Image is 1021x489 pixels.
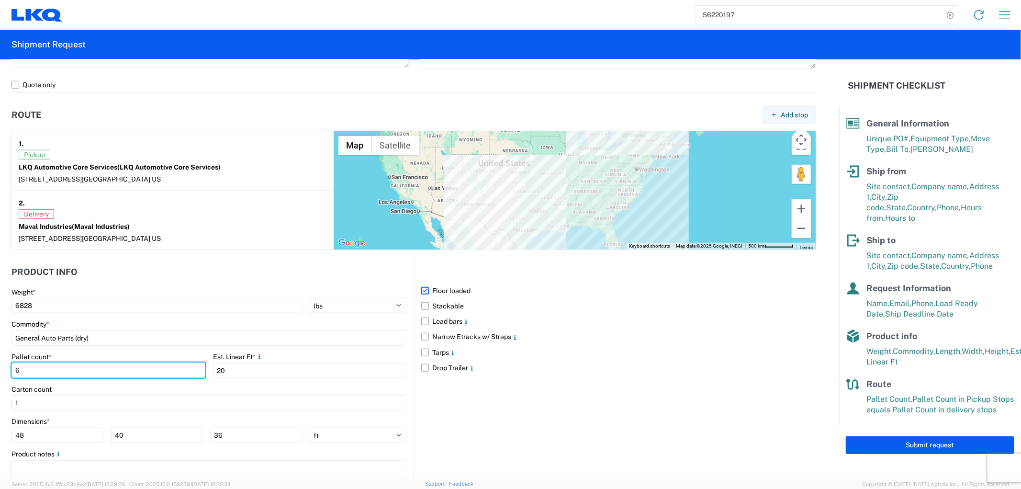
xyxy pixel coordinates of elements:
span: Equipment Type, [910,134,971,143]
span: Server: 2025.16.0-1ffcc23b9e2 [11,481,125,487]
h2: Shipment Request [11,39,86,50]
span: City, [871,262,887,271]
span: Map data ©2025 Google, INEGI [676,243,742,249]
span: Email, [889,299,911,308]
input: W [111,428,203,443]
span: (LKQ Automotive Core Services) [117,163,221,171]
span: Height, [985,347,1010,356]
h2: Product Info [11,267,78,277]
span: Country, [907,203,937,212]
span: [GEOGRAPHIC_DATA] US [82,175,161,183]
a: Feedback [449,481,473,487]
button: Zoom in [792,199,811,218]
span: Phone [971,262,993,271]
label: Floor loaded [421,283,816,298]
span: Copyright © [DATE]-[DATE] Agistix Inc., All Rights Reserved [862,480,1010,489]
span: Add stop [781,111,808,120]
span: State, [886,203,907,212]
span: Request Information [866,283,951,293]
span: [PERSON_NAME] [910,145,973,154]
input: H [210,428,302,443]
span: Ship Deadline Date [885,309,954,318]
label: Stackable [421,298,816,314]
a: Open this area in Google Maps (opens a new window) [336,237,368,250]
label: Est. Linear Ft [213,353,263,361]
a: Support [425,481,449,487]
span: Commodity, [893,347,935,356]
span: City, [871,193,887,202]
button: Show street map [338,136,372,155]
span: Phone, [937,203,961,212]
h2: Shipment Checklist [848,80,945,91]
span: Weight, [866,347,893,356]
button: Keyboard shortcuts [629,243,670,250]
label: Drop Trailer [421,360,816,375]
span: Zip code, [887,262,920,271]
h2: Route [11,110,41,120]
span: [GEOGRAPHIC_DATA] US [82,235,161,242]
span: Ship from [866,166,906,176]
span: Name, [866,299,889,308]
button: Drag Pegman onto the map to open Street View [792,165,811,184]
button: Submit request [846,436,1014,454]
span: Country, [941,262,971,271]
span: [STREET_ADDRESS] [19,175,82,183]
span: State, [920,262,941,271]
span: Client: 2025.16.0-1592391 [129,481,231,487]
span: Site contact, [866,251,911,260]
label: Commodity [11,320,49,329]
span: Company name, [911,251,969,260]
label: Quote only [11,77,816,92]
span: Hours to [885,214,915,223]
span: Bill To, [886,145,910,154]
span: Company name, [911,182,969,191]
span: (Maval Industries) [72,223,130,230]
span: Length, [935,347,962,356]
span: [DATE] 12:29:29 [86,481,125,487]
button: Show satellite imagery [372,136,419,155]
strong: LKQ Automotive Core Services [19,163,221,171]
label: Load bars [421,314,816,329]
input: Shipment, tracking or reference number [696,6,943,24]
span: Pallet Count in Pickup Stops equals Pallet Count in delivery stops [866,395,1014,414]
label: Pallet count [11,353,52,361]
label: Tarps [421,345,816,360]
button: Map camera controls [792,130,811,149]
img: Google [336,237,368,250]
span: Site contact, [866,182,911,191]
button: Add stop [763,106,816,124]
span: Delivery [19,209,54,219]
span: Phone, [911,299,935,308]
label: Dimensions [11,417,50,426]
span: Pickup [19,150,50,159]
span: [STREET_ADDRESS] [19,235,82,242]
span: 500 km [748,243,764,249]
span: Product info [866,331,917,341]
a: Terms [799,245,813,250]
label: Product notes [11,450,62,458]
span: Pallet Count, [866,395,912,404]
label: Carton count [11,385,52,394]
span: [DATE] 12:25:34 [192,481,231,487]
label: Weight [11,288,36,296]
label: Narrow Etracks w/ Straps [421,329,816,344]
span: Width, [962,347,985,356]
span: Route [866,379,891,389]
span: Unique PO#, [866,134,910,143]
input: L [11,428,103,443]
strong: 1. [19,138,23,150]
button: Zoom out [792,219,811,238]
button: Map Scale: 500 km per 57 pixels [745,243,797,250]
span: Ship to [866,235,896,245]
strong: 2. [19,197,25,209]
span: General Information [866,118,949,128]
strong: Maval Industries [19,223,130,230]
